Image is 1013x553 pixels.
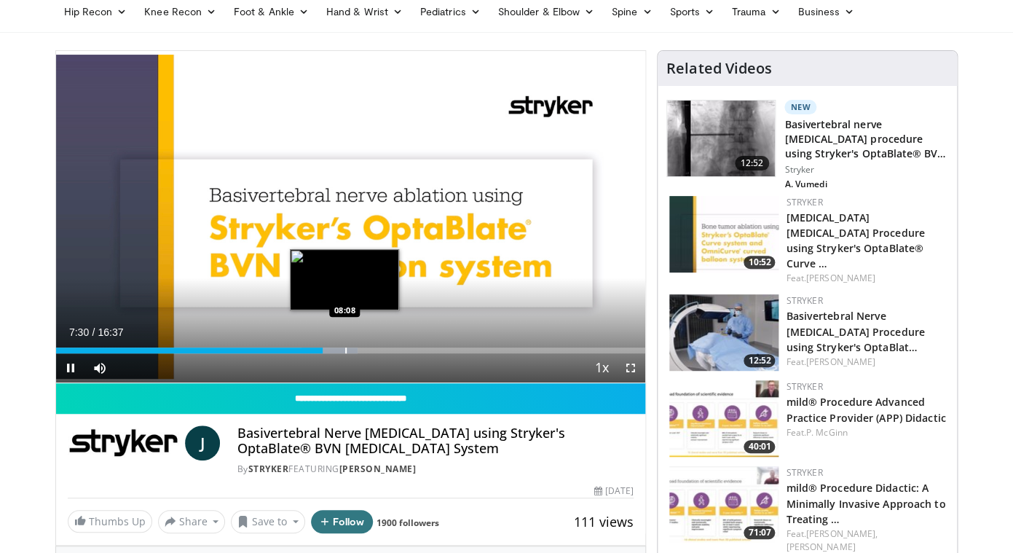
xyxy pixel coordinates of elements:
p: New [784,100,816,114]
button: Save to [231,510,305,533]
a: Stryker [786,466,822,479]
button: Mute [85,353,114,383]
img: 4f822da0-6aaa-4e81-8821-7a3c5bb607c6.150x105_q85_crop-smart_upscale.jpg [669,380,779,457]
a: [PERSON_NAME], [806,527,878,540]
span: 7:30 [69,326,89,338]
span: / [92,326,95,338]
img: image.jpeg [290,249,399,310]
div: Feat. [786,356,945,369]
img: d17479fc-4bc7-42ba-8a9e-b675cc56351e.150x105_q85_crop-smart_upscale.jpg [667,101,775,176]
div: By FEATURING [237,463,634,476]
a: J [185,425,220,460]
span: 12:52 [735,156,770,170]
a: Basivertebral Nerve [MEDICAL_DATA] Procedure using Stryker's OptaBlat… [786,309,924,353]
div: Feat. [786,426,945,439]
a: 1900 followers [377,517,439,529]
button: Share [158,510,226,533]
a: [MEDICAL_DATA] [MEDICAL_DATA] Procedure using Stryker's OptaBlate® Curve … [786,211,924,270]
img: 9d4bc2db-bb55-4b2e-be96-a2b6c3db8f79.150x105_q85_crop-smart_upscale.jpg [669,466,779,543]
h3: Basivertebral nerve [MEDICAL_DATA] procedure using Stryker's OptaBlate® BV… [784,117,948,161]
button: Fullscreen [616,353,645,383]
a: [PERSON_NAME] [806,272,875,284]
h4: Basivertebral Nerve [MEDICAL_DATA] using Stryker's OptaBlate® BVN [MEDICAL_DATA] System [237,425,634,457]
h4: Related Videos [666,60,771,77]
div: Feat. [786,272,945,285]
a: mild® Procedure Didactic: A Minimally Invasive Approach to Treating … [786,481,945,525]
p: Stryker [784,164,948,176]
button: Follow [311,510,374,533]
a: 10:52 [669,196,779,272]
a: 12:52 [669,294,779,371]
p: A. Vumedi [784,179,948,190]
span: 10:52 [744,256,775,269]
a: Stryker [786,294,822,307]
a: 40:01 [669,380,779,457]
a: [PERSON_NAME] [339,463,417,475]
a: Stryker [248,463,289,475]
img: defb5e87-9a59-4e45-9c94-ca0bb38673d3.150x105_q85_crop-smart_upscale.jpg [669,294,779,371]
div: [DATE] [594,485,634,498]
video-js: Video Player [56,51,646,383]
a: P. McGinn [806,426,848,439]
span: 12:52 [744,354,775,367]
a: mild® Procedure Advanced Practice Provider (APP) Didactic [786,395,945,424]
span: 111 views [574,513,634,530]
span: 71:07 [744,526,775,539]
a: [PERSON_NAME] [806,356,875,368]
button: Pause [56,353,85,383]
a: Stryker [786,380,822,393]
a: 71:07 [669,466,779,543]
div: Progress Bar [56,348,646,353]
a: Thumbs Up [68,510,152,533]
span: 16:37 [98,326,123,338]
img: Stryker [68,425,179,460]
a: Stryker [786,196,822,208]
a: 12:52 New Basivertebral nerve [MEDICAL_DATA] procedure using Stryker's OptaBlate® BV… Stryker A. ... [666,100,948,193]
span: 40:01 [744,440,775,453]
a: [PERSON_NAME] [786,541,855,553]
img: 0f0d9d51-420c-42d6-ac87-8f76a25ca2f4.150x105_q85_crop-smart_upscale.jpg [669,196,779,272]
button: Playback Rate [587,353,616,383]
